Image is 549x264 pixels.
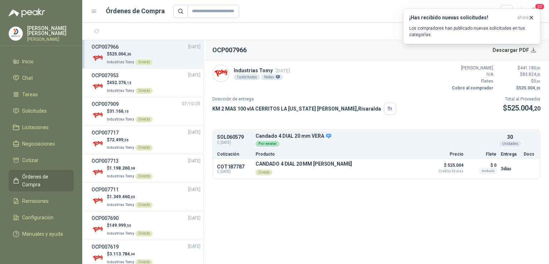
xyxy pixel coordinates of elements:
span: Industrias Tomy [107,260,134,264]
span: ,98 [130,166,135,170]
div: Directo [135,117,153,122]
span: 1.198.260 [109,166,135,171]
p: $ [107,108,153,115]
a: OCP007966[DATE] Company Logo$525.004,20Industrias TomyDirecto [91,43,201,65]
h3: OCP007966 [91,43,119,51]
span: 149.999 [109,223,131,228]
span: Chat [22,74,33,82]
p: Cobro al comprador [450,85,493,92]
p: $ [107,51,153,58]
span: 07/10/25 [182,101,201,107]
span: Industrias Tomy [107,231,134,235]
span: [DATE] [188,186,201,193]
span: 72.499 [109,137,129,142]
button: ¡Has recibido nuevas solicitudes!ahora Los compradores han publicado nuevas solicitudes en tus ca... [403,9,540,44]
a: Solicitudes [9,104,74,118]
p: $ [107,79,153,86]
div: Directo [135,59,153,65]
span: [DATE] [188,215,201,222]
p: Docs [524,152,536,156]
img: Company Logo [91,223,104,236]
span: ,20 [535,86,540,90]
a: Cotizar [9,153,74,167]
span: Manuales y ayuda [22,230,63,238]
span: Industrias Tomy [107,146,134,150]
span: 31.166 [109,109,129,114]
h3: ¡Has recibido nuevas solicitudes! [409,15,514,21]
span: Industrias Tomy [107,89,134,93]
div: Directo [135,88,153,94]
span: Industrias Tomy [107,203,134,207]
span: Industrias Tomy [107,174,134,178]
span: 525.004 [507,104,540,112]
a: Órdenes de Compra [9,170,74,191]
h1: Órdenes de Compra [106,6,165,16]
p: SOL060579 [217,135,251,140]
h3: OCP007953 [91,72,119,79]
h3: OCP007690 [91,214,119,222]
span: ,20 [126,52,131,56]
a: Chat [9,71,74,85]
span: 452.376 [109,80,131,85]
p: Flete [468,152,496,156]
span: Industrias Tomy [107,117,134,121]
p: $ [503,103,540,114]
span: ,20 [536,73,540,77]
p: [PERSON_NAME] [27,37,74,41]
span: C: [DATE] [217,170,251,174]
p: $ 525.004 [428,161,464,173]
span: C: [DATE] [217,140,251,146]
p: Los compradores han publicado nuevas solicitudes en tus categorías. [409,25,534,38]
span: ahora [517,15,529,21]
p: $ 0 [468,161,496,170]
span: 0 [534,79,540,84]
img: Logo peakr [9,9,45,17]
span: [DATE] [188,129,201,136]
a: OCP00790907/10/25 Company Logo$31.166,10Industrias TomyDirecto [91,100,201,123]
img: Company Logo [91,195,104,207]
div: 1 solicitudes [234,74,260,80]
a: OCP007953[DATE] Company Logo$452.376,12Industrias TomyDirecto [91,72,201,94]
p: Fletes [450,78,493,85]
span: 3.113.784 [109,251,135,256]
p: $ [498,85,540,92]
p: $ [107,165,153,172]
span: ,12 [126,81,131,85]
a: Manuales y ayuda [9,227,74,241]
span: ,94 [130,252,135,256]
p: $ [498,65,540,72]
p: IVA [450,71,493,78]
div: Notas [261,74,283,80]
img: Company Logo [213,65,229,82]
span: [DATE] [188,72,201,79]
img: Company Logo [91,52,104,64]
div: Directo [135,145,153,151]
span: 441.180 [520,65,540,70]
span: [DATE] [188,243,201,250]
p: Dirección de entrega [212,96,396,103]
div: Incluido [480,168,496,174]
img: Company Logo [91,166,104,179]
span: Solicitudes [22,107,47,115]
span: [DATE] [188,44,201,50]
h2: OCP007966 [212,45,247,55]
p: Total al Proveedor [503,96,540,103]
p: CANDADO 4 DIAL 20 MM [PERSON_NAME] [256,161,352,167]
p: Precio [428,152,464,156]
img: Company Logo [9,27,23,40]
p: $ [498,71,540,78]
span: Tareas [22,91,38,98]
span: Inicio [22,58,34,65]
img: Company Logo [91,80,104,93]
div: Por enviar [256,141,280,147]
div: Directo [256,170,272,175]
button: Descargar PDF [489,43,541,57]
img: Company Logo [91,137,104,150]
p: [PERSON_NAME] [450,65,493,72]
a: Configuración [9,211,74,224]
p: $ [107,137,153,143]
span: Órdenes de Compra [22,173,67,189]
p: 30 [507,133,513,141]
div: Directo [135,202,153,208]
h3: OCP007711 [91,186,119,194]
